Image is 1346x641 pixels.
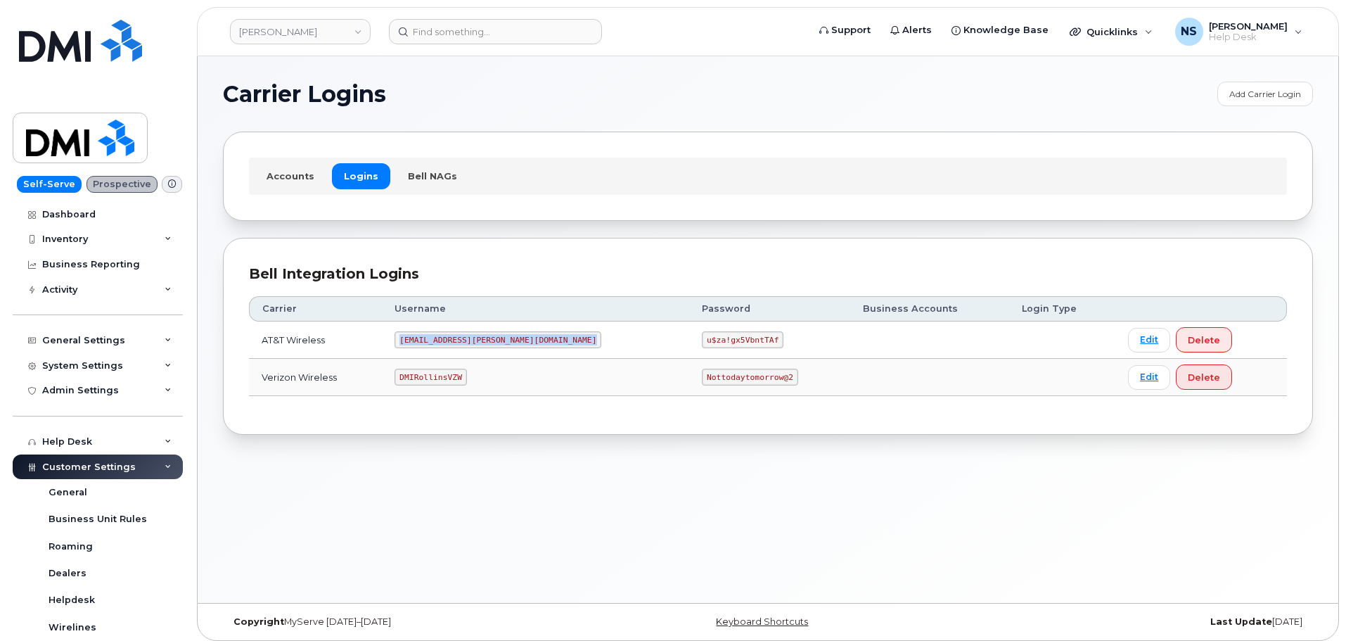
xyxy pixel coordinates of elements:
[1188,334,1220,347] span: Delete
[716,616,808,627] a: Keyboard Shortcuts
[850,296,1010,322] th: Business Accounts
[249,322,382,359] td: AT&T Wireless
[689,296,850,322] th: Password
[1176,327,1232,353] button: Delete
[949,616,1313,628] div: [DATE]
[223,84,386,105] span: Carrier Logins
[249,296,382,322] th: Carrier
[223,616,587,628] div: MyServe [DATE]–[DATE]
[255,163,326,189] a: Accounts
[249,264,1287,284] div: Bell Integration Logins
[233,616,284,627] strong: Copyright
[1188,371,1220,384] span: Delete
[1210,616,1272,627] strong: Last Update
[395,331,601,348] code: [EMAIL_ADDRESS][PERSON_NAME][DOMAIN_NAME]
[395,369,466,386] code: DMIRollinsVZW
[1128,365,1170,390] a: Edit
[1009,296,1115,322] th: Login Type
[396,163,469,189] a: Bell NAGs
[702,369,797,386] code: Nottodaytomorrow@2
[1176,364,1232,390] button: Delete
[332,163,390,189] a: Logins
[249,359,382,396] td: Verizon Wireless
[382,296,689,322] th: Username
[702,331,783,348] code: u$za!gx5VbntTAf
[1217,82,1313,106] a: Add Carrier Login
[1128,328,1170,353] a: Edit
